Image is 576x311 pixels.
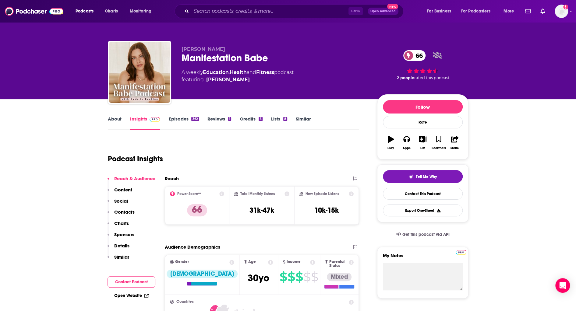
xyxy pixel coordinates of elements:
[108,176,155,187] button: Reach & Audience
[403,146,411,150] div: Apps
[327,273,352,281] div: Mixed
[383,170,463,183] button: tell me why sparkleTell Me Why
[114,220,129,226] p: Charts
[295,272,303,282] span: $
[187,204,207,216] p: 66
[108,198,128,209] button: Social
[403,50,426,61] a: 66
[176,300,194,304] span: Countries
[504,7,514,16] span: More
[383,204,463,216] button: Export One-Sheet
[259,117,262,121] div: 3
[109,42,170,103] img: Manifestation Babe
[108,276,155,288] button: Contact Podcast
[256,69,274,75] a: Fitness
[563,5,568,9] svg: Add a profile image
[402,232,449,237] span: Get this podcast via API
[114,243,129,249] p: Details
[383,100,463,114] button: Follow
[457,6,499,16] button: open menu
[271,116,287,130] a: Lists8
[538,6,547,16] a: Show notifications dropdown
[383,188,463,200] a: Contact This Podcast
[182,46,225,52] span: [PERSON_NAME]
[416,174,437,179] span: Tell Me Why
[383,116,463,128] div: Rate
[311,272,318,282] span: $
[248,272,269,284] span: 30 yo
[5,5,63,17] img: Podchaser - Follow, Share and Rate Podcasts
[105,7,118,16] span: Charts
[387,146,394,150] div: Play
[130,7,151,16] span: Monitoring
[368,8,398,15] button: Open AdvancedNew
[108,154,163,163] h1: Podcast Insights
[447,132,462,154] button: Share
[230,69,247,75] a: Health
[114,198,128,204] p: Social
[451,146,459,150] div: Share
[177,192,201,196] h2: Power Score™
[314,206,339,215] h3: 10k-15k
[409,50,426,61] span: 66
[296,116,311,130] a: Similar
[114,187,132,193] p: Content
[248,260,256,264] span: Age
[283,117,287,121] div: 8
[114,293,149,298] a: Open Website
[182,76,294,83] span: featuring
[207,116,231,130] a: Reviews1
[414,75,450,80] span: rated this podcast
[423,6,459,16] button: open menu
[456,249,466,255] a: Pro website
[249,206,274,215] h3: 31k-47k
[383,132,399,154] button: Play
[114,232,134,237] p: Sponsors
[399,132,415,154] button: Apps
[108,116,122,130] a: About
[101,6,122,16] a: Charts
[203,69,229,75] a: Education
[114,209,135,215] p: Contacts
[180,4,409,18] div: Search podcasts, credits, & more...
[165,244,220,250] h2: Audience Demographics
[240,192,275,196] h2: Total Monthly Listens
[76,7,94,16] span: Podcasts
[555,278,570,293] div: Open Intercom Messenger
[114,176,155,181] p: Reach & Audience
[240,116,262,130] a: Credits3
[431,146,446,150] div: Bookmark
[555,5,568,18] span: Logged in as Ashley_Beenen
[228,117,231,121] div: 1
[306,192,339,196] h2: New Episode Listens
[167,270,238,278] div: [DEMOGRAPHIC_DATA]
[461,7,490,16] span: For Podcasters
[150,117,160,122] img: Podchaser Pro
[108,209,135,220] button: Contacts
[191,117,199,121] div: 362
[431,132,447,154] button: Bookmark
[555,5,568,18] button: Show profile menu
[329,260,348,268] span: Parental Status
[287,260,301,264] span: Income
[108,254,129,265] button: Similar
[383,253,463,263] label: My Notes
[206,76,250,83] div: [PERSON_NAME]
[523,6,533,16] a: Show notifications dropdown
[456,250,466,255] img: Podchaser Pro
[175,260,189,264] span: Gender
[415,132,430,154] button: List
[397,75,414,80] span: 2 people
[108,243,129,254] button: Details
[280,272,287,282] span: $
[108,232,134,243] button: Sponsors
[247,69,256,75] span: and
[165,176,179,181] h2: Reach
[114,254,129,260] p: Similar
[303,272,310,282] span: $
[555,5,568,18] img: User Profile
[71,6,101,16] button: open menu
[391,227,454,242] a: Get this podcast via API
[348,7,363,15] span: Ctrl K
